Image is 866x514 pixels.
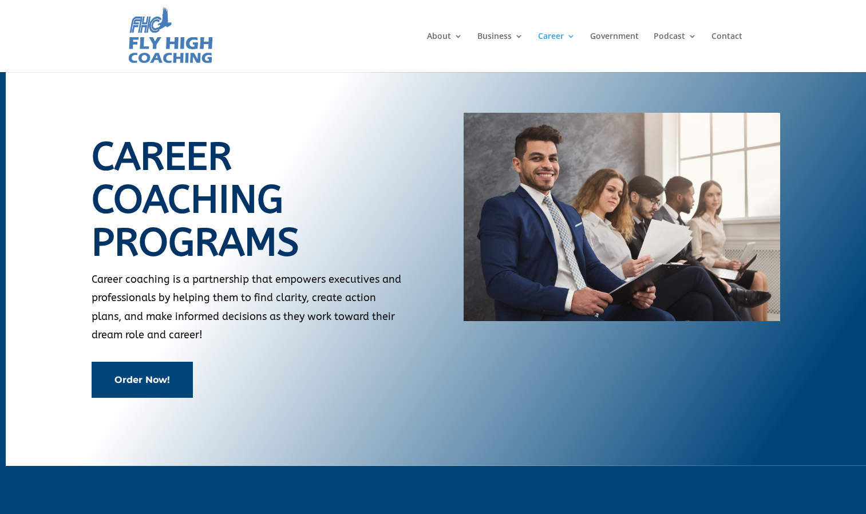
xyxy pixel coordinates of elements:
[92,362,193,398] a: Order Now!
[464,113,780,321] img: job search
[590,32,639,72] a: Government
[427,32,462,72] a: About
[92,270,408,345] p: Career coaching is a partnership that empowers executives and professionals by helping them to fi...
[126,6,214,66] img: Fly High Coaching
[654,32,697,72] a: Podcast
[477,32,523,72] a: Business
[92,133,299,266] span: CareeR coaching programs
[538,32,575,72] a: Career
[711,32,742,72] a: Contact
